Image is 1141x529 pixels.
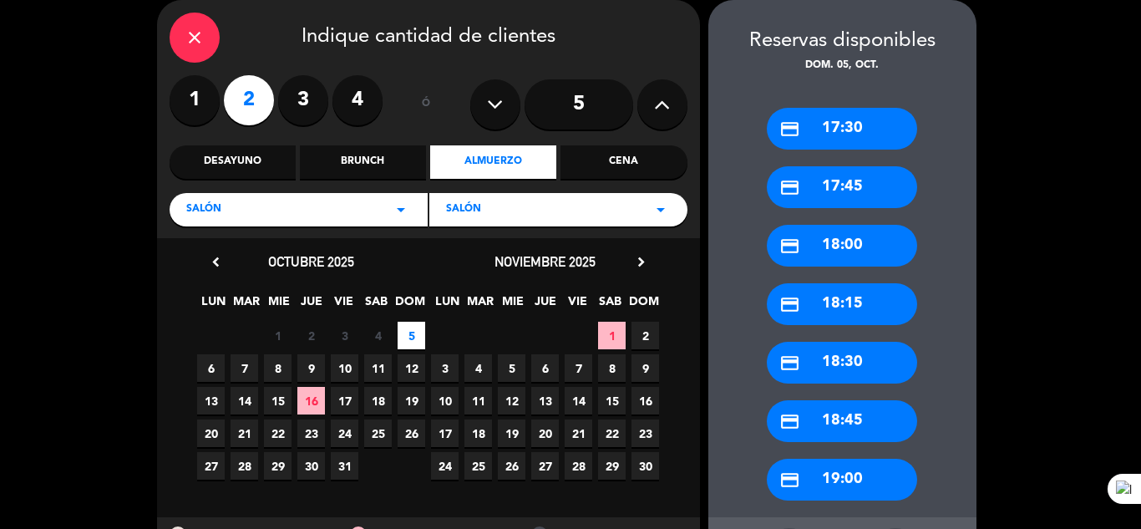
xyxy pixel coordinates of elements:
span: 27 [197,452,225,480]
i: credit_card [779,353,800,374]
span: 24 [431,452,459,480]
span: 23 [297,420,325,447]
span: 1 [598,322,626,349]
span: 5 [498,354,525,382]
div: Cena [560,145,687,179]
span: 21 [231,420,258,447]
span: 15 [264,387,292,415]
div: 17:30 [767,108,917,150]
i: credit_card [779,119,800,140]
div: dom. 05, oct. [708,58,976,74]
span: 31 [331,452,358,480]
span: noviembre 2025 [494,253,596,270]
span: 8 [264,354,292,382]
div: Reservas disponibles [708,25,976,58]
span: 30 [297,452,325,480]
span: 25 [464,452,492,480]
span: 17 [431,420,459,447]
span: 15 [598,387,626,415]
span: 19 [398,387,425,415]
span: 27 [531,452,559,480]
span: 29 [264,452,292,480]
span: LUN [434,292,461,319]
span: 12 [398,354,425,382]
span: MAR [232,292,260,319]
span: SAB [596,292,624,319]
span: 28 [231,452,258,480]
span: DOM [629,292,657,319]
label: 4 [332,75,383,125]
span: 26 [398,420,425,447]
span: 16 [297,387,325,415]
span: 6 [197,354,225,382]
span: 11 [364,354,392,382]
div: Indique cantidad de clientes [170,13,687,63]
i: close [185,28,205,48]
i: arrow_drop_down [651,200,671,220]
span: MIE [499,292,526,319]
span: 26 [498,452,525,480]
span: 18 [364,387,392,415]
span: 10 [331,354,358,382]
i: credit_card [779,411,800,432]
span: 18 [464,420,492,447]
span: 24 [331,420,358,447]
i: credit_card [779,236,800,257]
i: credit_card [779,294,800,315]
span: 7 [231,354,258,382]
span: JUE [297,292,325,319]
span: 25 [364,420,392,447]
div: 17:45 [767,166,917,208]
label: 1 [170,75,220,125]
span: 22 [598,420,626,447]
span: 13 [531,387,559,415]
span: 9 [631,354,659,382]
span: 17 [331,387,358,415]
i: chevron_right [632,253,650,271]
div: 18:00 [767,225,917,267]
span: 3 [331,322,358,349]
span: LUN [200,292,227,319]
span: DOM [395,292,423,319]
span: 11 [464,387,492,415]
span: 6 [531,354,559,382]
span: 4 [464,354,492,382]
div: 18:15 [767,283,917,325]
span: VIE [564,292,591,319]
span: 2 [297,322,325,349]
span: 21 [565,420,592,447]
span: 8 [598,354,626,382]
span: 4 [364,322,392,349]
div: 18:30 [767,342,917,384]
span: 28 [565,452,592,480]
span: 10 [431,387,459,415]
span: 3 [431,354,459,382]
span: 22 [264,420,292,447]
label: 2 [224,75,274,125]
i: credit_card [779,470,800,491]
span: 2 [631,322,659,349]
div: 18:45 [767,400,917,442]
span: Salón [446,201,481,218]
span: JUE [531,292,559,319]
span: Salón [186,201,221,218]
div: Brunch [300,145,426,179]
i: chevron_left [207,253,225,271]
span: 20 [531,420,559,447]
span: 7 [565,354,592,382]
label: 3 [278,75,328,125]
div: Desayuno [170,145,296,179]
span: 30 [631,452,659,480]
span: 16 [631,387,659,415]
span: 13 [197,387,225,415]
span: VIE [330,292,358,319]
span: 14 [565,387,592,415]
i: credit_card [779,177,800,198]
div: Almuerzo [430,145,556,179]
span: 19 [498,420,525,447]
span: 29 [598,452,626,480]
span: 5 [398,322,425,349]
span: MIE [265,292,292,319]
span: 14 [231,387,258,415]
span: MAR [466,292,494,319]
